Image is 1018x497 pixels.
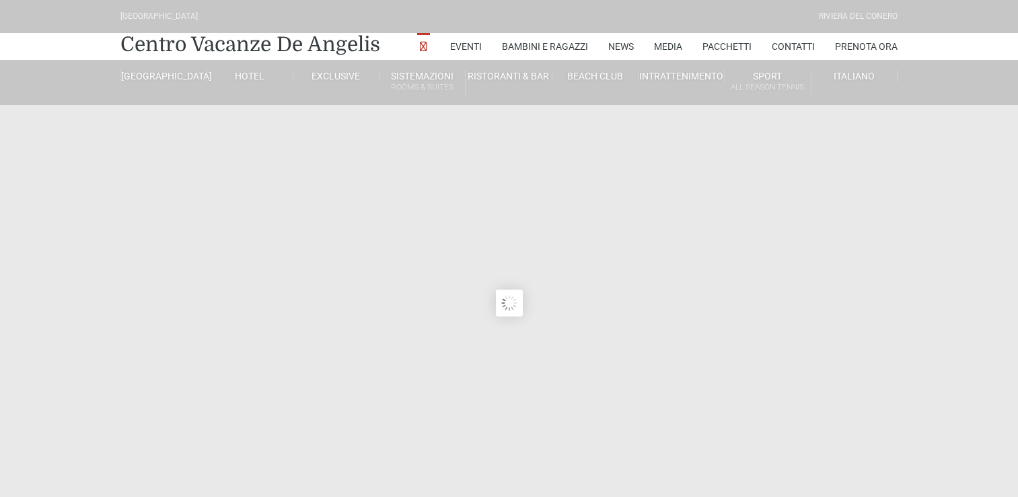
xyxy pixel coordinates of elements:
[835,33,898,60] a: Prenota Ora
[834,71,875,81] span: Italiano
[772,33,815,60] a: Contatti
[379,81,465,94] small: Rooms & Suites
[120,10,198,23] div: [GEOGRAPHIC_DATA]
[725,81,810,94] small: All Season Tennis
[654,33,682,60] a: Media
[502,33,588,60] a: Bambini e Ragazzi
[552,70,639,82] a: Beach Club
[702,33,752,60] a: Pacchetti
[379,70,466,95] a: SistemazioniRooms & Suites
[725,70,811,95] a: SportAll Season Tennis
[293,70,379,82] a: Exclusive
[120,70,207,82] a: [GEOGRAPHIC_DATA]
[466,70,552,82] a: Ristoranti & Bar
[207,70,293,82] a: Hotel
[639,70,725,82] a: Intrattenimento
[120,31,380,58] a: Centro Vacanze De Angelis
[811,70,898,82] a: Italiano
[608,33,634,60] a: News
[819,10,898,23] div: Riviera Del Conero
[450,33,482,60] a: Eventi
